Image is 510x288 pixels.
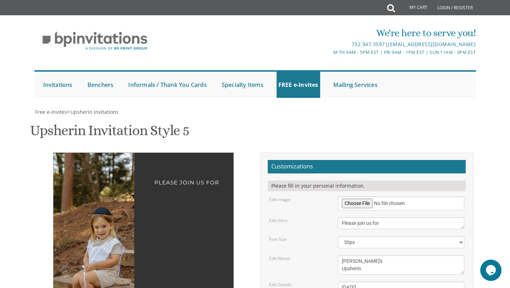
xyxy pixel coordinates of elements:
[268,181,466,191] div: Please fill in your personal information.
[269,236,287,242] label: Font Size
[269,255,291,261] label: Edit Name:
[277,72,320,98] a: FREE e-Invites
[268,160,466,173] h2: Customizations
[126,72,208,98] a: Informals / Thank You Cards
[182,49,476,56] div: M-Th 9am - 5pm EST | Fri 9am - 1pm EST | Sun 11am - 3pm EST
[34,26,156,56] img: BP Invitation Loft
[331,72,379,98] a: Mailing Services
[480,260,503,281] iframe: chat widget
[338,255,465,275] textarea: [PERSON_NAME]'s Upsherin
[352,41,385,48] a: 732.947.3597
[220,72,265,98] a: Specialty Items
[86,72,115,98] a: Benchers
[269,282,293,288] label: Edit Details:
[35,109,67,115] span: Free e-Invites
[338,217,465,229] textarea: Please join us for
[70,109,119,115] a: Upsherin Invitations
[30,123,189,144] h1: Upsherin Invitation Style 5
[182,40,476,49] div: |
[394,1,432,15] a: My Cart
[182,26,476,40] div: We're here to serve you!
[68,167,219,188] div: Please join us for
[388,41,476,48] a: [EMAIL_ADDRESS][DOMAIN_NAME]
[41,72,74,98] a: Invitations
[269,217,288,223] label: Edit Intro:
[67,109,119,115] span: >
[269,196,291,203] label: Edit image:
[34,109,67,115] a: Free e-Invites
